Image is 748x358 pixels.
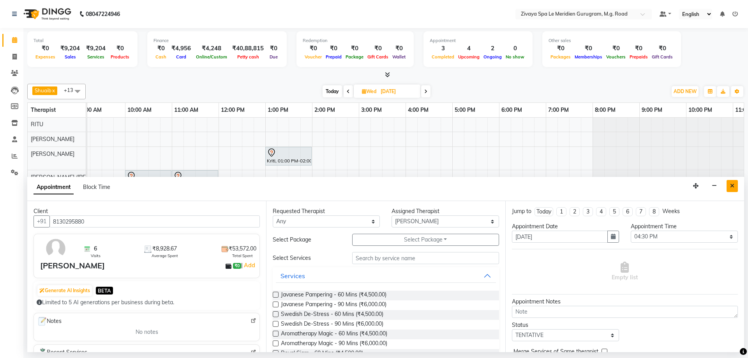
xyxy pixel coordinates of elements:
[378,86,417,97] input: 2025-09-03
[623,207,633,216] li: 6
[573,54,604,60] span: Memberships
[37,285,92,296] button: Generate AI Insights
[172,104,200,116] a: 11:00 AM
[593,104,617,116] a: 8:00 PM
[34,37,131,44] div: Total
[34,44,57,53] div: ₹0
[31,106,56,113] span: Therapist
[40,260,105,272] div: [PERSON_NAME]
[650,44,675,53] div: ₹0
[456,44,482,53] div: 4
[243,261,256,270] a: Add
[83,183,110,190] span: Block Time
[430,37,526,44] div: Appointment
[173,171,217,188] div: Gulshan, 11:00 AM-12:00 PM, Zivaya Signature Facial - 60 Mins
[35,87,51,93] span: Shuaib
[85,54,106,60] span: Services
[152,253,178,259] span: Average Spent
[37,316,62,326] span: Notes
[34,54,57,60] span: Expenses
[125,104,153,116] a: 10:00 AM
[153,54,168,60] span: Cash
[152,245,177,253] span: ₹8,928.67
[512,207,531,215] div: Jump to
[365,54,390,60] span: Gift Cards
[628,54,650,60] span: Prepaids
[430,54,456,60] span: Completed
[83,44,109,53] div: ₹9,204
[233,263,241,269] span: ₹0
[390,44,408,53] div: ₹0
[57,44,83,53] div: ₹9,204
[266,148,311,164] div: Kriti, 01:00 PM-02:00 PM, Javanese Pampering - 60 Mins
[512,231,608,243] input: yyyy-mm-dd
[365,44,390,53] div: ₹0
[235,54,261,60] span: Petty cash
[281,291,386,300] span: Javanese Pampering - 60 Mins (₹4,500.00)
[324,54,344,60] span: Prepaid
[267,236,346,244] div: Select Package
[303,37,408,44] div: Redemption
[51,87,55,93] a: x
[273,207,380,215] div: Requested Therapist
[174,54,188,60] span: Card
[390,54,408,60] span: Wallet
[359,104,384,116] a: 3:00 PM
[229,44,267,53] div: ₹40,88,815
[219,104,247,116] a: 12:00 PM
[266,104,290,116] a: 1:00 PM
[44,237,67,260] img: avatar
[596,207,606,216] li: 4
[573,44,604,53] div: ₹0
[549,54,573,60] span: Packages
[31,174,123,181] span: [PERSON_NAME] ([PERSON_NAME])
[86,3,120,25] b: 08047224946
[636,207,646,216] li: 7
[281,330,387,339] span: Aromatherapy Magic - 60 Mins (₹4,500.00)
[281,320,383,330] span: Swedish De-Stress - 90 Mins (₹6,000.00)
[604,54,628,60] span: Vouchers
[267,254,346,262] div: Select Services
[323,85,342,97] span: Today
[499,104,524,116] a: 6:00 PM
[513,347,598,357] span: Merge Services of Same therapist
[649,207,659,216] li: 8
[546,104,571,116] a: 7:00 PM
[267,44,280,53] div: ₹0
[49,215,260,227] input: Search by Name/Mobile/Email/Code
[79,104,104,116] a: 9:00 AM
[241,261,256,270] span: |
[37,298,257,307] div: Limited to 5 AI generations per business during beta.
[686,104,714,116] a: 10:00 PM
[352,234,499,246] button: Select Package
[612,262,638,282] span: Empty list
[549,37,675,44] div: Other sales
[312,104,337,116] a: 2:00 PM
[344,54,365,60] span: Package
[276,269,496,283] button: Services
[344,44,365,53] div: ₹0
[352,252,499,264] input: Search by service name
[31,121,43,128] span: RITU
[153,44,168,53] div: ₹0
[456,54,482,60] span: Upcoming
[640,104,664,116] a: 9:00 PM
[280,271,305,280] div: Services
[631,222,738,231] div: Appointment Time
[360,88,378,94] span: Wed
[20,3,73,25] img: logo
[512,298,738,306] div: Appointment Notes
[64,87,79,93] span: +13
[672,86,699,97] button: ADD NEW
[406,104,430,116] a: 4:00 PM
[303,44,324,53] div: ₹0
[31,150,74,157] span: [PERSON_NAME]
[650,54,675,60] span: Gift Cards
[281,310,383,320] span: Swedish De-Stress - 60 Mins (₹4,500.00)
[512,222,619,231] div: Appointment Date
[453,104,477,116] a: 5:00 PM
[153,37,280,44] div: Finance
[430,44,456,53] div: 3
[168,44,194,53] div: ₹4,956
[268,54,280,60] span: Due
